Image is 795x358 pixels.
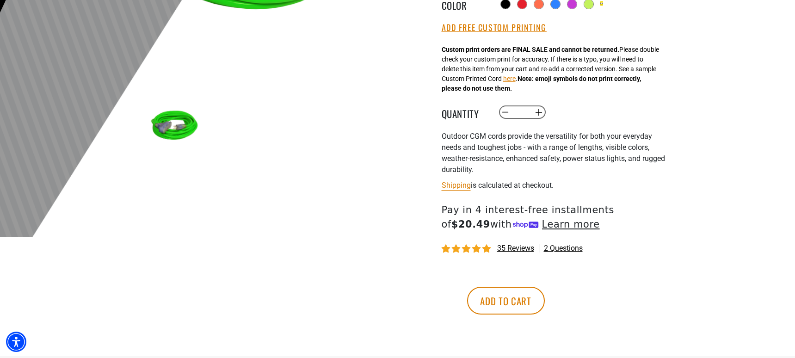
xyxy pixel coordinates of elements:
button: Add Free Custom Printing [442,23,547,33]
span: Outdoor CGM cords provide the versatility for both your everyday needs and toughest jobs - with a... [442,132,665,174]
strong: Note: emoji symbols do not print correctly, please do not use them. [442,75,641,92]
strong: Custom print orders are FINAL SALE and cannot be returned. [442,46,619,53]
div: Please double check your custom print for accuracy. If there is a typo, you will need to delete t... [442,45,659,93]
img: neon green [148,100,201,154]
span: 4.80 stars [442,245,493,253]
div: Accessibility Menu [6,332,26,352]
button: here [503,74,516,84]
div: is calculated at checkout. [442,179,668,191]
label: Quantity [442,106,488,118]
a: Shipping [442,181,471,190]
span: 35 reviews [497,244,534,253]
span: 2 questions [544,243,583,253]
button: Add to cart [467,287,545,315]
